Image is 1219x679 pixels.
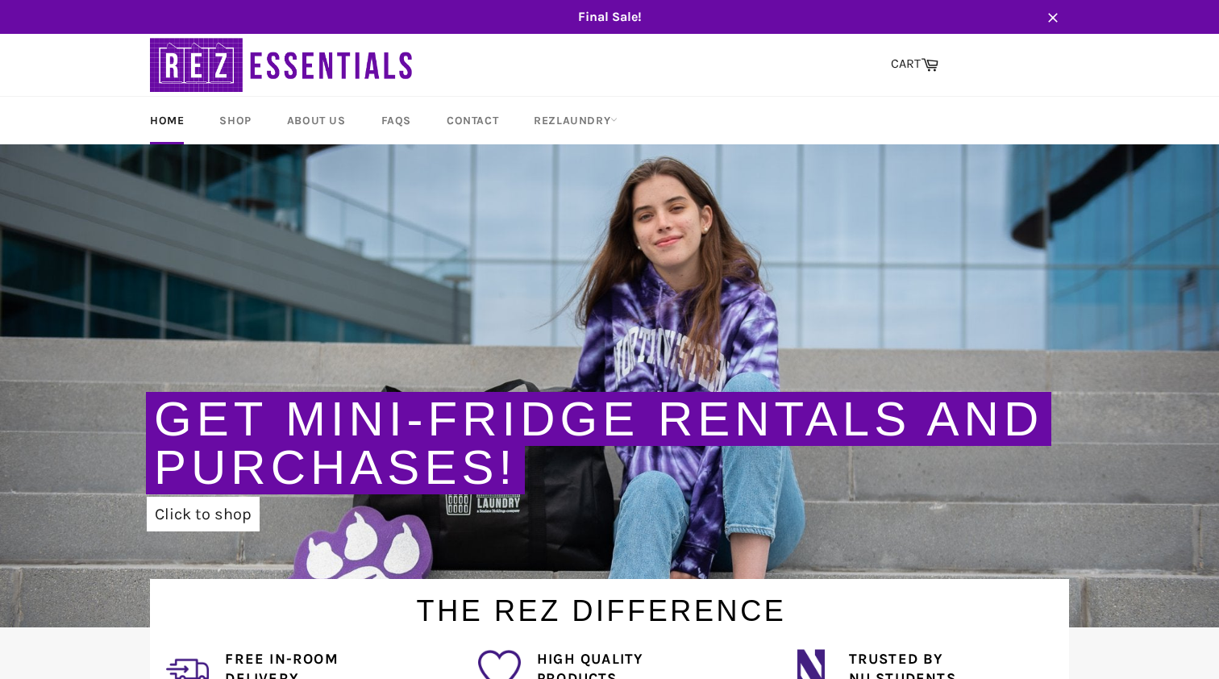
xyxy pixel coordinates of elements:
[203,97,267,144] a: Shop
[147,497,260,531] a: Click to shop
[883,48,946,81] a: CART
[154,392,1043,494] a: Get Mini-Fridge Rentals and Purchases!
[150,34,416,96] img: RezEssentials
[431,97,514,144] a: Contact
[134,97,200,144] a: Home
[518,97,634,144] a: RezLaundry
[365,97,427,144] a: FAQs
[271,97,362,144] a: About Us
[134,8,1085,26] span: Final Sale!
[134,579,1069,631] h1: The Rez Difference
